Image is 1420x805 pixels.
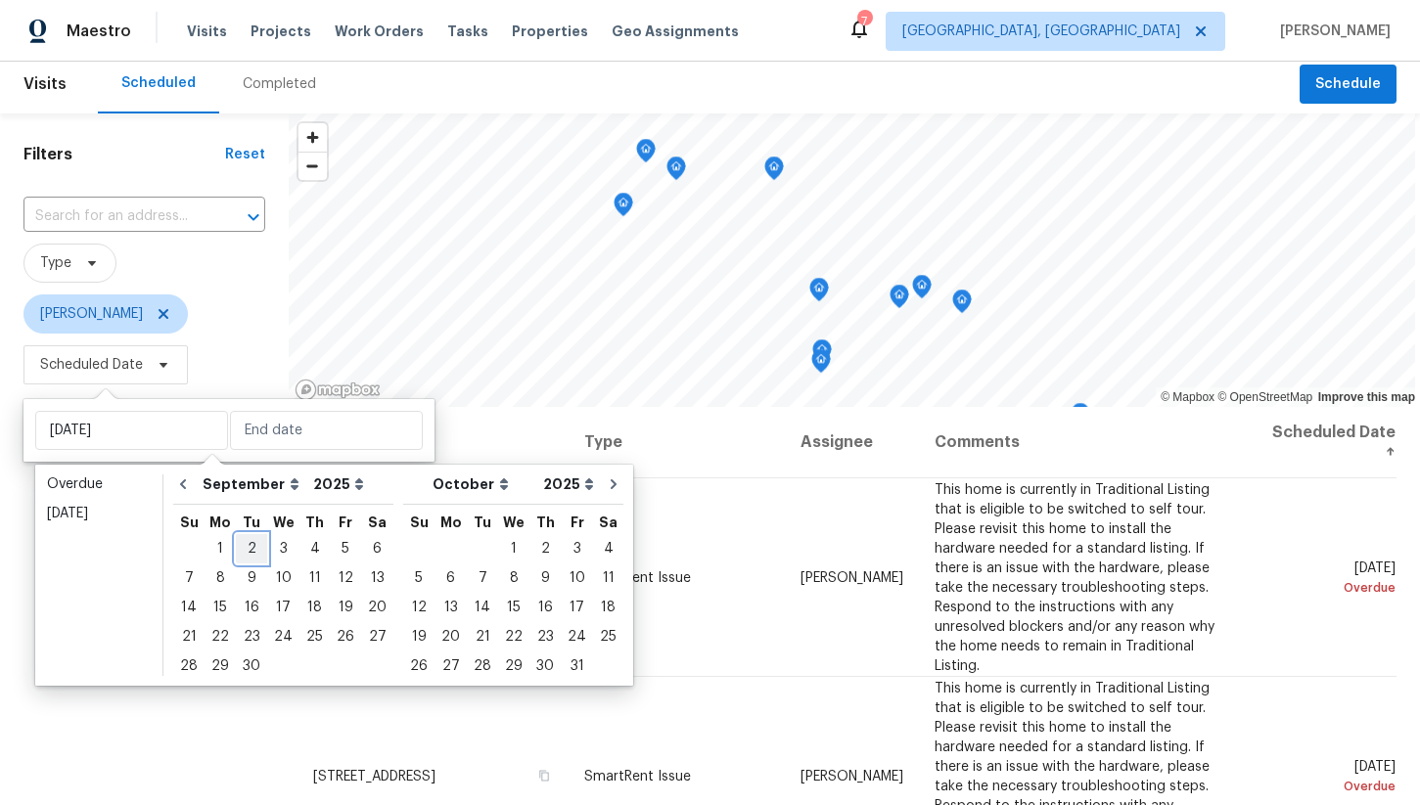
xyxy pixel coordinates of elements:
[467,564,498,592] div: 7
[1260,577,1396,597] div: Overdue
[236,651,267,681] div: Tue Sep 30 2025
[435,651,467,681] div: Mon Oct 27 2025
[330,534,361,563] div: Fri Sep 05 2025
[1260,776,1396,795] div: Overdue
[1161,390,1214,404] a: Mapbox
[857,12,871,31] div: 7
[267,564,299,592] div: 10
[812,339,832,370] div: Map marker
[593,594,623,621] div: 18
[428,470,538,499] select: Month
[503,515,525,529] abbr: Wednesday
[298,152,327,180] button: Zoom out
[403,651,435,681] div: Sun Oct 26 2025
[361,535,393,562] div: 6
[1315,72,1381,97] span: Schedule
[599,465,628,504] button: Go to next month
[236,623,267,650] div: 23
[498,564,529,592] div: 8
[467,623,498,650] div: 21
[273,515,295,529] abbr: Wednesday
[173,563,205,593] div: Sun Sep 07 2025
[330,623,361,650] div: 26
[236,535,267,562] div: 2
[1244,407,1397,478] th: Scheduled Date ↑
[403,623,435,650] div: 19
[339,515,352,529] abbr: Friday
[498,593,529,622] div: Wed Oct 15 2025
[529,564,561,592] div: 9
[474,515,491,529] abbr: Tuesday
[571,515,584,529] abbr: Friday
[205,534,236,563] div: Mon Sep 01 2025
[467,651,498,681] div: Tue Oct 28 2025
[299,623,330,650] div: 25
[330,594,361,621] div: 19
[236,622,267,651] div: Tue Sep 23 2025
[440,515,462,529] abbr: Monday
[435,593,467,622] div: Mon Oct 13 2025
[584,769,691,783] span: SmartRent Issue
[173,622,205,651] div: Sun Sep 21 2025
[529,651,561,681] div: Thu Oct 30 2025
[225,145,265,164] div: Reset
[35,411,228,450] input: Sat, Jan 01
[168,465,198,504] button: Go to previous month
[298,123,327,152] span: Zoom in
[447,24,488,38] span: Tasks
[529,534,561,563] div: Thu Oct 02 2025
[593,535,623,562] div: 4
[614,193,633,223] div: Map marker
[498,594,529,621] div: 15
[498,651,529,681] div: Wed Oct 29 2025
[173,593,205,622] div: Sun Sep 14 2025
[467,622,498,651] div: Tue Oct 21 2025
[299,564,330,592] div: 11
[801,570,903,584] span: [PERSON_NAME]
[187,22,227,41] span: Visits
[593,563,623,593] div: Sat Oct 11 2025
[205,622,236,651] div: Mon Sep 22 2025
[561,535,593,562] div: 3
[209,515,231,529] abbr: Monday
[801,769,903,783] span: [PERSON_NAME]
[236,534,267,563] div: Tue Sep 02 2025
[40,355,143,375] span: Scheduled Date
[435,564,467,592] div: 6
[361,623,393,650] div: 27
[230,411,423,450] input: End date
[902,22,1180,41] span: [GEOGRAPHIC_DATA], [GEOGRAPHIC_DATA]
[23,145,225,164] h1: Filters
[236,652,267,680] div: 30
[205,651,236,681] div: Mon Sep 29 2025
[299,622,330,651] div: Thu Sep 25 2025
[529,535,561,562] div: 2
[935,482,1214,672] span: This home is currently in Traditional Listing that is eligible to be switched to self tour. Pleas...
[47,504,151,523] div: [DATE]
[236,564,267,592] div: 9
[40,470,158,681] ul: Date picker shortcuts
[561,593,593,622] div: Fri Oct 17 2025
[40,253,71,273] span: Type
[919,407,1244,478] th: Comments
[498,563,529,593] div: Wed Oct 08 2025
[584,570,691,584] span: SmartRent Issue
[173,651,205,681] div: Sun Sep 28 2025
[435,622,467,651] div: Mon Oct 20 2025
[435,594,467,621] div: 13
[498,535,529,562] div: 1
[890,285,909,315] div: Map marker
[1272,22,1391,41] span: [PERSON_NAME]
[173,623,205,650] div: 21
[205,652,236,680] div: 29
[561,622,593,651] div: Fri Oct 24 2025
[298,153,327,180] span: Zoom out
[267,622,299,651] div: Wed Sep 24 2025
[23,63,67,106] span: Visits
[243,74,316,94] div: Completed
[180,515,199,529] abbr: Sunday
[467,563,498,593] div: Tue Oct 07 2025
[236,594,267,621] div: 16
[267,623,299,650] div: 24
[593,534,623,563] div: Sat Oct 04 2025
